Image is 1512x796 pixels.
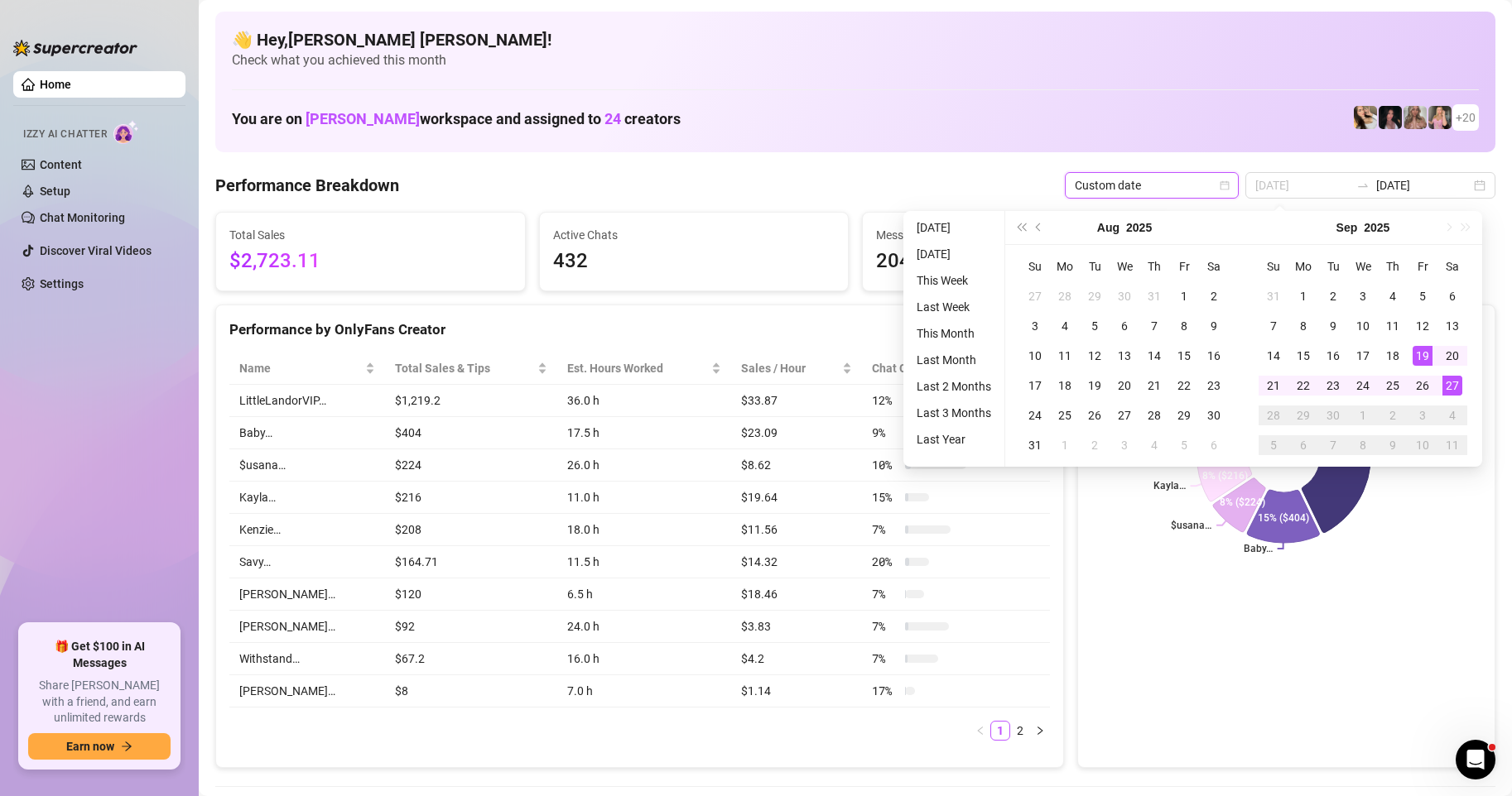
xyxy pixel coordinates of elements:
[385,352,557,385] th: Total Sales & Tips
[1144,376,1164,396] div: 21
[1115,316,1134,336] div: 6
[1055,346,1075,366] div: 11
[872,520,898,539] span: 7 %
[1437,281,1467,311] td: 2025-09-06
[1255,176,1350,194] input: Start date
[1404,106,1427,129] img: Kenzie (@dmaxkenz)
[1139,430,1169,460] td: 2025-09-04
[910,376,998,396] li: Last 2 Months
[1055,405,1075,425] div: 25
[557,514,731,546] td: 18.0 h
[1353,405,1373,425] div: 1
[215,174,399,197] h4: Performance Breakdown
[1428,106,1452,129] img: Kenzie (@dmaxkenzfree)
[40,277,84,290] a: Settings
[876,246,1158,277] span: 2046
[1115,286,1134,306] div: 30
[1174,405,1194,425] div: 29
[731,546,863,578] td: $14.32
[910,297,998,317] li: Last Week
[1288,311,1318,341] td: 2025-09-08
[731,352,863,385] th: Sales / Hour
[1293,346,1313,366] div: 15
[557,611,731,643] td: 24.0 h
[1318,281,1348,311] td: 2025-09-02
[40,78,71,91] a: Home
[1025,435,1045,455] div: 31
[232,28,1479,51] h4: 👋 Hey, [PERSON_NAME] [PERSON_NAME] !
[872,488,898,506] span: 15 %
[1126,211,1152,244] button: Choose a year
[1139,371,1169,400] td: 2025-08-21
[1259,371,1288,400] td: 2025-09-21
[1169,341,1199,371] td: 2025-08-15
[229,385,385,417] td: LittleLandorVIP…
[1110,252,1139,281] th: We
[1376,176,1471,194] input: End date
[1139,341,1169,371] td: 2025-08-14
[1085,286,1105,306] div: 29
[872,424,898,442] span: 9 %
[1442,316,1462,336] div: 13
[1413,405,1433,425] div: 3
[910,403,998,423] li: Last 3 Months
[990,721,1010,741] li: 1
[1097,211,1120,244] button: Choose a month
[1115,376,1134,396] div: 20
[1050,430,1080,460] td: 2025-09-01
[1364,211,1389,244] button: Choose a year
[1413,435,1433,455] div: 10
[1323,316,1343,336] div: 9
[66,740,114,753] span: Earn now
[385,643,557,675] td: $67.2
[1050,400,1080,430] td: 2025-08-25
[1437,341,1467,371] td: 2025-09-20
[1139,252,1169,281] th: Th
[40,244,152,257] a: Discover Viral Videos
[1030,211,1048,244] button: Previous month (PageUp)
[1442,376,1462,396] div: 27
[1353,435,1373,455] div: 8
[1323,405,1343,425] div: 30
[113,120,139,144] img: AI Chatter
[229,352,385,385] th: Name
[731,643,863,675] td: $4.2
[385,514,557,546] td: $208
[229,514,385,546] td: Kenzie…
[232,51,1479,70] span: Check what you achieved this month
[1264,346,1283,366] div: 14
[1055,316,1075,336] div: 4
[1456,740,1495,779] iframe: Intercom live chat
[1020,400,1050,430] td: 2025-08-24
[1288,252,1318,281] th: Mo
[1408,311,1437,341] td: 2025-09-12
[1413,286,1433,306] div: 5
[1378,311,1408,341] td: 2025-09-11
[1353,316,1373,336] div: 10
[872,553,898,571] span: 20 %
[229,482,385,514] td: Kayla…
[1020,252,1050,281] th: Su
[1323,286,1343,306] div: 2
[910,429,998,449] li: Last Year
[1378,341,1408,371] td: 2025-09-18
[1050,252,1080,281] th: Mo
[1020,311,1050,341] td: 2025-08-03
[1020,341,1050,371] td: 2025-08-10
[1437,400,1467,430] td: 2025-10-04
[1110,400,1139,430] td: 2025-08-27
[1348,311,1378,341] td: 2025-09-10
[1144,286,1164,306] div: 31
[1050,341,1080,371] td: 2025-08-11
[232,110,681,128] h1: You are on workspace and assigned to creators
[1408,341,1437,371] td: 2025-09-19
[1110,281,1139,311] td: 2025-07-30
[604,110,621,127] span: 24
[1169,430,1199,460] td: 2025-09-05
[1025,286,1045,306] div: 27
[1318,341,1348,371] td: 2025-09-16
[1437,430,1467,460] td: 2025-10-11
[306,110,420,127] span: [PERSON_NAME]
[1115,405,1134,425] div: 27
[28,733,171,760] button: Earn nowarrow-right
